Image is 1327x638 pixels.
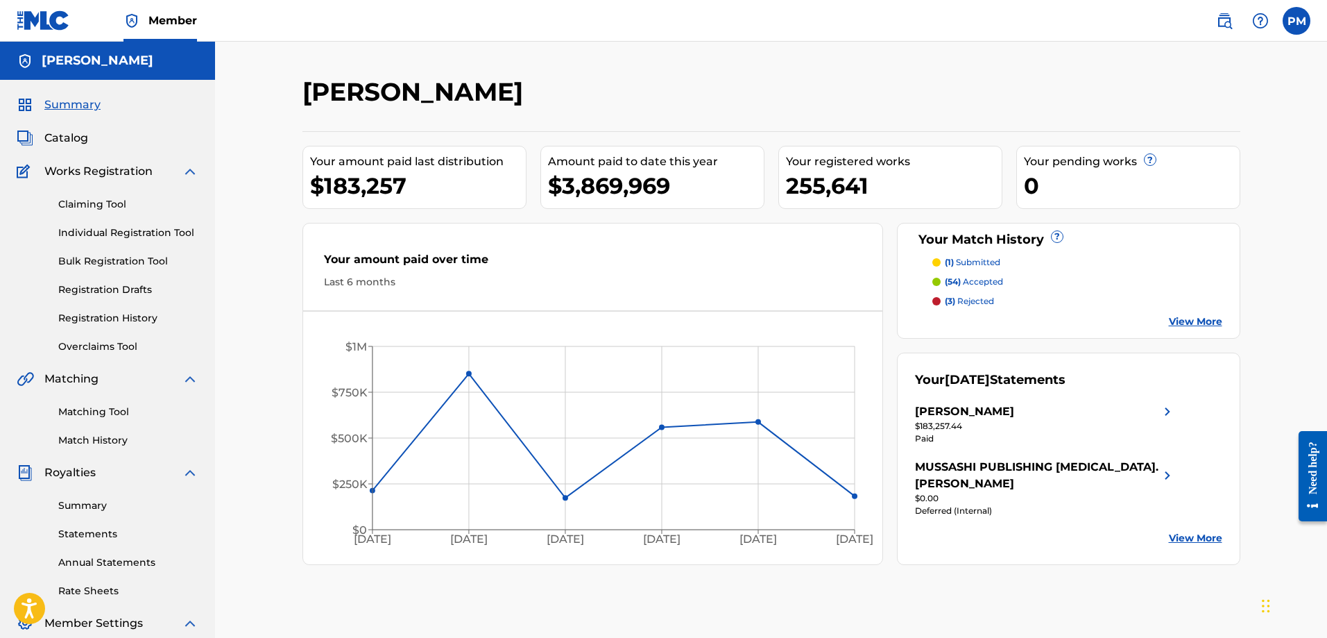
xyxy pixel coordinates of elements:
tspan: $750K [331,386,367,399]
div: Chat-Widget [1258,571,1327,638]
tspan: $500K [330,432,367,445]
div: Amount paid to date this year [548,153,764,170]
span: Matching [44,371,99,387]
a: (1) submitted [932,256,1222,269]
a: Rate Sheets [58,584,198,598]
tspan: [DATE] [547,533,584,546]
div: Ziehen [1262,585,1270,627]
a: Claiming Tool [58,197,198,212]
img: search [1216,12,1233,29]
img: Accounts [17,53,33,69]
a: Registration History [58,311,198,326]
img: expand [182,464,198,481]
div: Your registered works [786,153,1002,170]
div: 0 [1024,170,1240,201]
span: ? [1052,231,1063,242]
iframe: Chat Widget [1258,571,1327,638]
div: $183,257 [310,170,526,201]
img: Top Rightsholder [123,12,140,29]
img: Catalog [17,130,33,146]
div: $0.00 [915,492,1176,505]
div: $183,257.44 [915,420,1176,433]
div: Paid [915,433,1176,445]
h2: [PERSON_NAME] [302,76,530,108]
div: Your Match History [915,230,1222,249]
span: (54) [945,276,961,287]
span: Royalties [44,464,96,481]
span: Member Settings [44,615,143,632]
img: Summary [17,96,33,113]
div: $3,869,969 [548,170,764,201]
a: Bulk Registration Tool [58,254,198,269]
a: [PERSON_NAME]right chevron icon$183,257.44Paid [915,403,1176,445]
div: Help [1247,7,1274,35]
div: User Menu [1283,7,1310,35]
span: Works Registration [44,163,153,180]
a: Public Search [1210,7,1238,35]
a: Individual Registration Tool [58,226,198,240]
img: MLC Logo [17,10,70,31]
img: right chevron icon [1159,403,1176,420]
div: Your Statements [915,371,1065,389]
img: Member Settings [17,615,33,632]
span: Catalog [44,130,88,146]
tspan: [DATE] [739,533,777,546]
tspan: $0 [352,523,366,537]
a: Overclaims Tool [58,339,198,354]
tspan: [DATE] [450,533,488,546]
a: MUSSASHI PUBLISHING [MEDICAL_DATA]. [PERSON_NAME]right chevron icon$0.00Deferred (Internal) [915,459,1176,517]
div: 255,641 [786,170,1002,201]
div: MUSSASHI PUBLISHING [MEDICAL_DATA]. [PERSON_NAME] [915,459,1159,492]
img: Matching [17,371,34,387]
a: Statements [58,527,198,542]
p: submitted [945,256,1000,269]
img: help [1252,12,1269,29]
a: Registration Drafts [58,283,198,297]
a: (54) accepted [932,276,1222,288]
tspan: [DATE] [643,533,680,546]
span: [DATE] [945,372,990,387]
a: (3) rejected [932,295,1222,308]
a: View More [1169,314,1222,329]
img: expand [182,371,198,387]
span: Summary [44,96,101,113]
p: accepted [945,276,1003,288]
tspan: $250K [332,478,367,491]
span: Member [148,12,197,28]
div: Your amount paid over time [324,251,862,275]
img: expand [182,615,198,632]
div: Your amount paid last distribution [310,153,526,170]
img: right chevron icon [1159,459,1176,492]
a: Match History [58,433,198,448]
tspan: [DATE] [836,533,873,546]
span: ? [1145,154,1156,165]
a: CatalogCatalog [17,130,88,146]
img: Works Registration [17,163,35,180]
tspan: $1M [345,340,366,353]
tspan: [DATE] [353,533,391,546]
a: SummarySummary [17,96,101,113]
div: [PERSON_NAME] [915,403,1014,420]
h5: GEMA [42,53,153,69]
a: View More [1169,531,1222,546]
span: (3) [945,296,955,306]
a: Matching Tool [58,405,198,419]
iframe: Resource Center [1288,421,1327,532]
div: Last 6 months [324,275,862,289]
div: Your pending works [1024,153,1240,170]
img: Royalties [17,464,33,481]
span: (1) [945,257,954,267]
div: Deferred (Internal) [915,505,1176,517]
a: Annual Statements [58,555,198,570]
p: rejected [945,295,994,308]
a: Summary [58,498,198,513]
img: expand [182,163,198,180]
